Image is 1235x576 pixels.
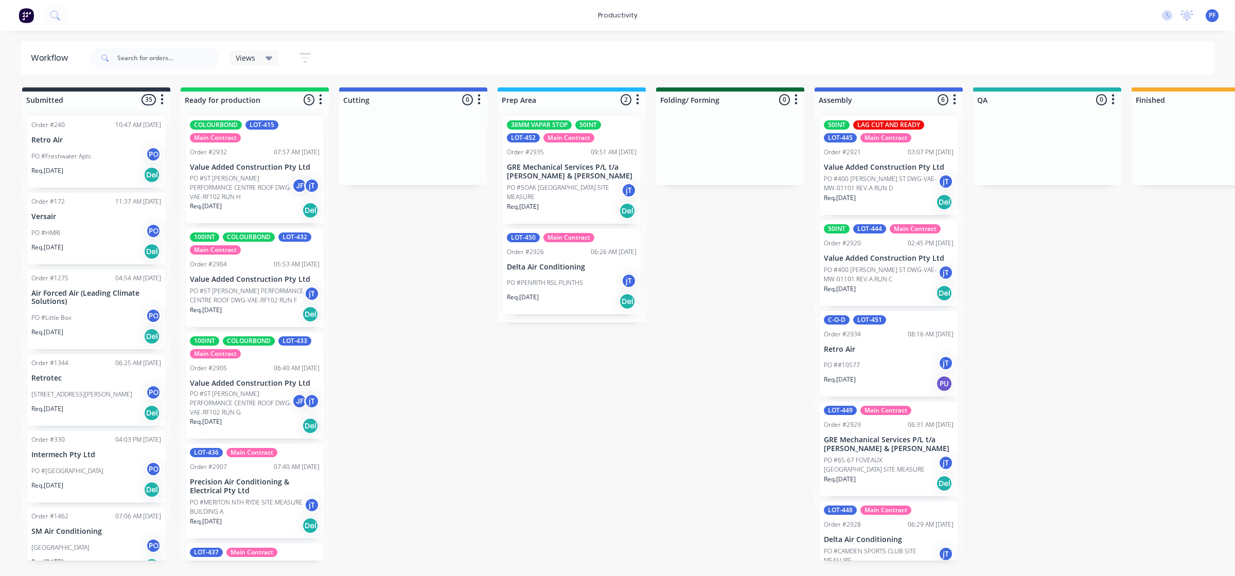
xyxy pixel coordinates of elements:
div: LOT-436Main ContractOrder #290707:40 AM [DATE]Precision Air Conditioning & Electrical Pty LtdPO #... [186,444,324,538]
div: Order #2928 [824,520,861,529]
div: Del [302,202,319,219]
div: Del [936,285,952,301]
div: Del [936,475,952,492]
div: Order #172 [31,197,65,206]
div: jT [304,393,320,409]
p: PO ##10577 [824,361,860,370]
p: Req. [DATE] [31,328,63,337]
p: SM Air Conditioning [31,527,161,536]
div: Main Contract [226,448,277,457]
div: 100INT [190,336,219,346]
div: LOT-436 [190,448,223,457]
p: PO #ST [PERSON_NAME] PERFORMANCE CENTRE ROOF DWG-VAE-RF102 RUN G [190,389,292,417]
div: Order #240 [31,120,65,130]
div: 06:29 AM [DATE] [908,520,954,529]
div: 50INTLAG CUT AND READYLOT-445Main ContractOrder #292103:07 PM [DATE]Value Added Construction Pty ... [820,116,958,215]
div: Order #1344 [31,358,68,368]
div: jT [621,273,637,289]
div: Del [619,203,636,219]
div: PO [146,385,161,400]
div: 50INT [575,120,601,130]
div: jT [938,546,954,562]
div: jT [938,265,954,280]
div: COLOURBONDLOT-415Main ContractOrder #293207:57 AM [DATE]Value Added Construction Pty LtdPO #ST [P... [186,116,324,223]
p: PO #65-67 FOVEAUX [GEOGRAPHIC_DATA] SITE MEASURE [824,456,938,474]
p: Value Added Construction Pty Ltd [190,275,320,284]
p: Delta Air Conditioning [507,263,637,272]
div: C-O-DLOT-451Order #293408:16 AM [DATE]Retro AirPO ##10577jTReq.[DATE]PU [820,311,958,397]
div: Del [302,306,319,322]
p: PO #[GEOGRAPHIC_DATA] [31,466,103,476]
div: Del [144,405,160,421]
div: JF [292,178,307,193]
div: Del [619,293,636,310]
div: LOT-444 [853,224,886,233]
p: Req. [DATE] [824,375,856,384]
div: 06:26 AM [DATE] [591,247,637,257]
div: LOT-450Main ContractOrder #292606:26 AM [DATE]Delta Air ConditioningPO #PENRITH RSL PLINTHSjTReq.... [503,229,641,315]
div: Order #134406:25 AM [DATE]Retrotec[STREET_ADDRESS][PERSON_NAME]POReq.[DATE]Del [27,354,165,426]
p: GRE Mechanical Services P/L t/a [PERSON_NAME] & [PERSON_NAME] [507,163,637,181]
div: PU [936,375,952,392]
div: LOT-415 [245,120,278,130]
div: productivity [593,8,643,23]
p: Req. [DATE] [31,404,63,413]
div: 07:57 AM [DATE] [274,148,320,157]
div: Order #2920 [824,239,861,248]
p: Req. [DATE] [190,202,222,211]
div: Order #2921 [824,148,861,157]
div: LOT-432 [278,232,311,242]
p: Req. [DATE] [31,557,63,567]
div: 04:54 AM [DATE] [115,274,161,283]
p: Req. [DATE] [507,202,539,211]
div: Main Contract [543,233,594,242]
div: Order #2904 [190,260,227,269]
div: 05:53 AM [DATE] [274,260,320,269]
div: jT [304,286,320,301]
p: Air Forced Air (Leading Climate Solutions) [31,289,161,307]
div: Del [144,328,160,345]
div: 50INT [824,224,850,233]
p: Req. [DATE] [31,243,63,252]
div: Del [144,558,160,574]
div: PO [146,308,161,323]
div: 04:03 PM [DATE] [115,435,161,444]
p: Req. [DATE] [507,293,539,302]
div: 06:25 AM [DATE] [115,358,161,368]
div: Order #24010:47 AM [DATE]Retro AirPO #Freshwater AptsPOReq.[DATE]Del [27,116,165,188]
p: PO #PENRITH RSL PLINTHS [507,278,583,287]
div: 07:40 AM [DATE] [274,462,320,472]
div: Main Contract [190,349,241,358]
p: Value Added Construction Pty Ltd [824,254,954,263]
div: Main Contract [226,548,277,557]
div: LOT-450 [507,233,540,242]
p: Value Added Construction Pty Ltd [190,163,320,172]
p: Req. [DATE] [190,517,222,526]
p: PO #SOAK [GEOGRAPHIC_DATA] SITE MEASURE [507,183,621,202]
div: Order #1462 [31,512,68,521]
div: Order #2934 [824,330,861,339]
div: Main Contract [190,245,241,255]
div: Order #2926 [507,247,544,257]
p: Req. [DATE] [190,417,222,426]
div: 07:06 AM [DATE] [115,512,161,521]
div: jT [938,174,954,189]
div: Order #2929 [824,420,861,429]
div: LOT-451 [853,315,886,325]
p: Req. [DATE] [31,481,63,490]
div: PO [146,461,161,477]
div: jT [938,355,954,371]
div: Main Contract [860,133,911,142]
div: 11:37 AM [DATE] [115,197,161,206]
div: Del [936,194,952,210]
div: jT [304,178,320,193]
div: 09:51 AM [DATE] [591,148,637,157]
div: Order #33004:03 PM [DATE]Intermech Pty LtdPO #[GEOGRAPHIC_DATA]POReq.[DATE]Del [27,431,165,502]
div: Workflow [31,52,73,64]
p: PO #Freshwater Apts [31,152,91,161]
div: LOT-445 [824,133,857,142]
div: Del [144,167,160,183]
p: Value Added Construction Pty Ltd [824,163,954,172]
p: Req. [DATE] [824,284,856,294]
p: [STREET_ADDRESS][PERSON_NAME] [31,390,132,399]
